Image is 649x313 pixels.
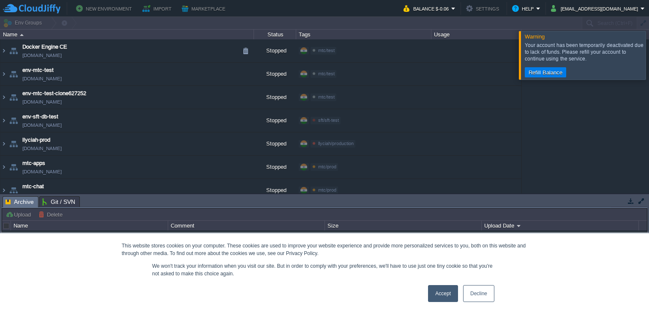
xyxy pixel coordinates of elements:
[8,109,19,132] img: AMDAwAAAACH5BAEAAAAALAAAAAABAAEAAAICRAEAOw==
[0,86,7,109] img: AMDAwAAAACH5BAEAAAAALAAAAAABAAEAAAICRAEAOw==
[8,132,19,155] img: AMDAwAAAACH5BAEAAAAALAAAAAABAAEAAAICRAEAOw==
[0,109,7,132] img: AMDAwAAAACH5BAEAAAAALAAAAAABAAEAAAICRAEAOw==
[254,39,296,62] div: Stopped
[76,3,134,14] button: New Environment
[526,69,565,76] button: Refill Balance
[254,179,296,202] div: Stopped
[22,98,62,106] a: [DOMAIN_NAME]
[22,121,62,129] span: [DOMAIN_NAME]
[318,71,335,76] span: mtc/test
[254,156,296,178] div: Stopped
[22,191,62,199] a: [DOMAIN_NAME]
[22,74,62,83] a: [DOMAIN_NAME]
[1,30,254,39] div: Name
[525,42,644,62] div: Your account has been temporarily deactivated due to lack of funds. Please refill your account to...
[22,113,58,121] a: env-sft-db-test
[8,63,19,85] img: AMDAwAAAACH5BAEAAAAALAAAAAABAAEAAAICRAEAOw==
[318,164,336,169] span: mtc/prod
[254,63,296,85] div: Stopped
[318,187,336,192] span: mtc/prod
[325,221,481,231] div: Size
[254,30,296,39] div: Status
[38,211,65,218] button: Delete
[0,39,7,62] img: AMDAwAAAACH5BAEAAAAALAAAAAABAAEAAAICRAEAOw==
[318,94,335,99] span: mtc/test
[318,141,354,146] span: llyciah/production
[182,3,228,14] button: Marketplace
[254,86,296,109] div: Stopped
[0,156,7,178] img: AMDAwAAAACH5BAEAAAAALAAAAAABAAEAAAICRAEAOw==
[8,86,19,109] img: AMDAwAAAACH5BAEAAAAALAAAAAABAAEAAAICRAEAOw==
[466,3,502,14] button: Settings
[463,285,494,302] a: Decline
[512,3,536,14] button: Help
[0,132,7,155] img: AMDAwAAAACH5BAEAAAAALAAAAAABAAEAAAICRAEAOw==
[0,63,7,85] img: AMDAwAAAACH5BAEAAAAALAAAAAABAAEAAAICRAEAOw==
[297,30,431,39] div: Tags
[22,159,45,167] a: mtc-apps
[318,48,335,53] span: mtc/test
[22,167,62,176] a: [DOMAIN_NAME]
[5,197,34,207] span: Archive
[122,242,527,257] div: This website stores cookies on your computer. These cookies are used to improve your website expe...
[8,179,19,202] img: AMDAwAAAACH5BAEAAAAALAAAAAABAAEAAAICRAEAOw==
[3,3,60,14] img: CloudJiffy
[22,66,54,74] a: env-mtc-test
[42,197,75,207] span: Git / SVN
[5,211,33,218] button: Upload
[169,221,324,231] div: Comment
[0,179,7,202] img: AMDAwAAAACH5BAEAAAAALAAAAAABAAEAAAICRAEAOw==
[22,136,50,144] a: llyciah-prod
[8,156,19,178] img: AMDAwAAAACH5BAEAAAAALAAAAAABAAEAAAICRAEAOw==
[525,33,545,40] span: Warning
[254,132,296,155] div: Stopped
[432,30,521,39] div: Usage
[404,3,451,14] button: Balance $-0.06
[22,144,62,153] a: [DOMAIN_NAME]
[152,262,497,277] p: We won't track your information when you visit our site. But in order to comply with your prefere...
[22,89,86,98] a: env-mtc-test-clone627252
[22,43,67,51] a: Docker Engine CE
[551,3,641,14] button: [EMAIL_ADDRESS][DOMAIN_NAME]
[11,221,167,231] div: Name
[22,51,62,60] a: [DOMAIN_NAME]
[318,118,339,123] span: sft/sft-test
[22,182,44,191] a: mtc-chat
[20,34,24,36] img: AMDAwAAAACH5BAEAAAAALAAAAAABAAEAAAICRAEAOw==
[428,285,458,302] a: Accept
[482,221,638,231] div: Upload Date
[254,109,296,132] div: Stopped
[142,3,174,14] button: Import
[8,39,19,62] img: AMDAwAAAACH5BAEAAAAALAAAAAABAAEAAAICRAEAOw==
